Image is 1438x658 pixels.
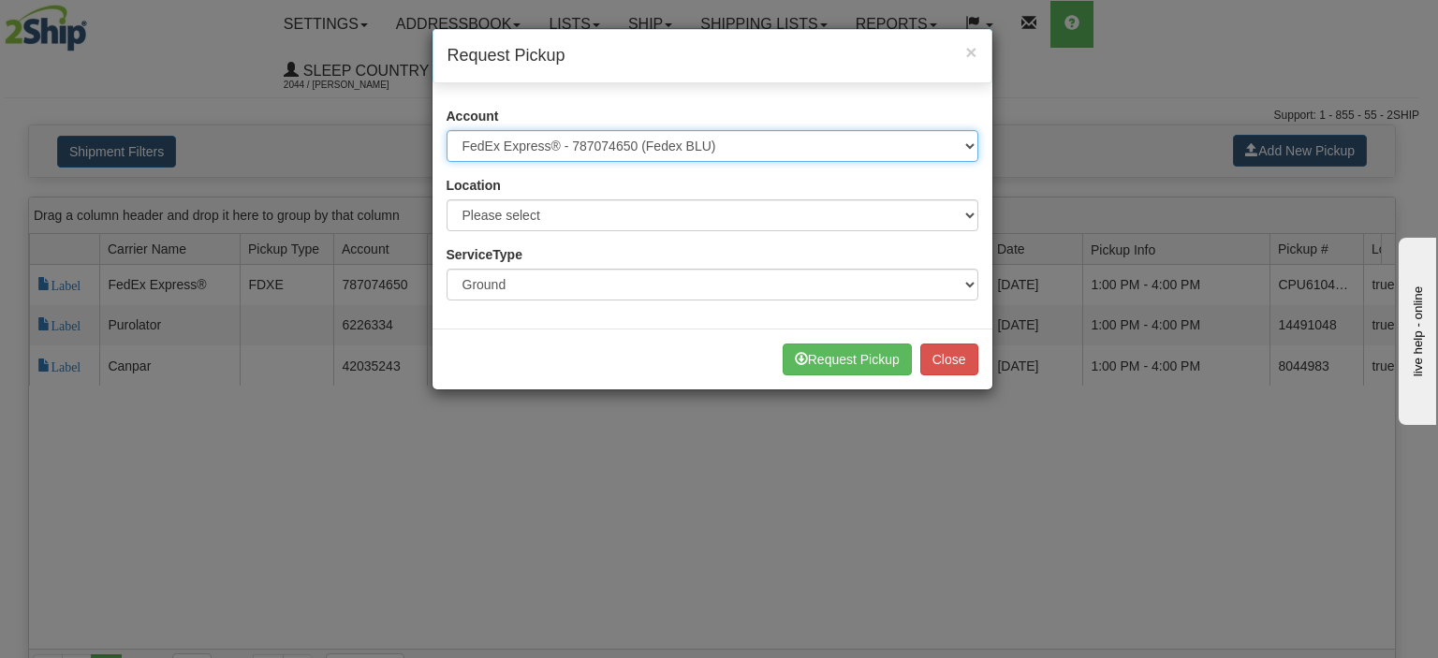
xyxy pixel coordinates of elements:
h4: Request Pickup [448,44,977,68]
div: live help - online [14,16,173,30]
span: × [965,41,976,63]
button: Close [920,344,978,375]
label: Location [447,176,501,195]
label: Account [447,107,499,125]
button: Request Pickup [783,344,912,375]
label: ServiceType [447,245,522,264]
button: Close [965,42,976,62]
iframe: chat widget [1395,233,1436,424]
